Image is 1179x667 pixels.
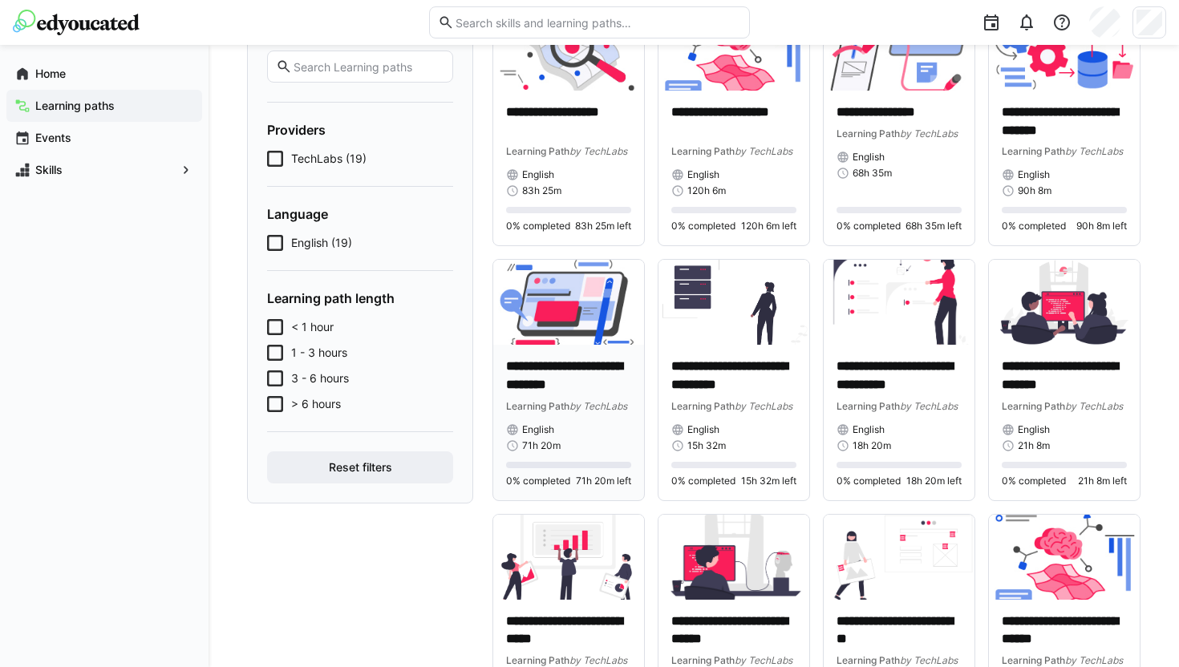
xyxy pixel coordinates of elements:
span: 120h 6m [687,184,726,197]
span: by TechLabs [1065,400,1123,412]
span: English [522,168,554,181]
img: image [824,260,974,345]
span: 71h 20m left [576,475,631,487]
span: 21h 8m [1018,439,1050,452]
span: 15h 32m left [741,475,796,487]
h4: Providers [267,122,453,138]
span: by TechLabs [900,654,958,666]
span: 83h 25m [522,184,561,197]
span: 68h 35m [853,167,892,180]
span: Learning Path [837,400,900,412]
span: Learning Path [671,654,735,666]
img: image [824,515,974,600]
span: English [853,151,885,164]
span: 0% completed [506,220,570,232]
span: 18h 20m left [906,475,962,487]
span: by TechLabs [569,145,627,157]
span: 83h 25m left [575,220,631,232]
span: 3 - 6 hours [291,370,349,386]
span: Learning Path [671,400,735,412]
span: English [687,168,719,181]
span: Learning Path [506,145,569,157]
img: image [989,515,1140,600]
span: 0% completed [506,475,570,487]
span: 18h 20m [853,439,891,452]
img: image [658,6,809,91]
span: by TechLabs [900,400,958,412]
span: English [1018,168,1050,181]
img: image [989,6,1140,91]
span: 15h 32m [687,439,726,452]
span: by TechLabs [735,400,792,412]
span: Reset filters [326,459,395,475]
span: English [522,423,554,436]
span: 0% completed [837,475,901,487]
span: by TechLabs [1065,654,1123,666]
span: Learning Path [1002,654,1065,666]
h4: Language [267,206,453,222]
span: 0% completed [837,220,901,232]
img: image [493,515,644,600]
span: Learning Path [1002,400,1065,412]
span: by TechLabs [735,145,792,157]
span: Learning Path [506,654,569,666]
span: by TechLabs [1065,145,1123,157]
span: Learning Path [1002,145,1065,157]
img: image [493,6,644,91]
span: by TechLabs [569,400,627,412]
span: TechLabs (19) [291,151,367,167]
h4: Learning path length [267,290,453,306]
input: Search Learning paths [292,59,444,74]
span: English [1018,423,1050,436]
span: 0% completed [1002,220,1066,232]
img: image [824,6,974,91]
span: 90h 8m left [1076,220,1127,232]
img: image [658,515,809,600]
span: 120h 6m left [741,220,796,232]
span: 0% completed [671,220,735,232]
img: image [658,260,809,345]
span: 1 - 3 hours [291,345,347,361]
span: 0% completed [671,475,735,487]
span: by TechLabs [900,127,958,139]
span: English (19) [291,235,352,251]
span: 21h 8m left [1078,475,1127,487]
span: by TechLabs [735,654,792,666]
span: 0% completed [1002,475,1066,487]
input: Search skills and learning paths… [454,15,741,30]
img: image [493,260,644,345]
span: > 6 hours [291,396,341,412]
span: English [687,423,719,436]
span: < 1 hour [291,319,334,335]
img: image [989,260,1140,345]
span: by TechLabs [569,654,627,666]
span: Learning Path [671,145,735,157]
span: Learning Path [837,127,900,139]
span: English [853,423,885,436]
button: Reset filters [267,451,453,483]
span: 71h 20m [522,439,561,452]
span: Learning Path [837,654,900,666]
span: 68h 35m left [906,220,962,232]
span: Learning Path [506,400,569,412]
span: 90h 8m [1018,184,1051,197]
